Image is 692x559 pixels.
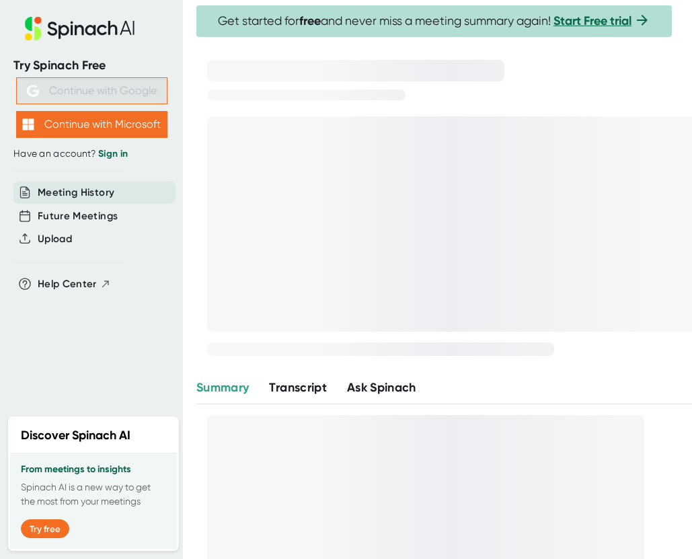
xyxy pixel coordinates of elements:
[269,380,327,395] span: Transcript
[21,480,166,509] p: Spinach AI is a new way to get the most from your meetings
[218,13,650,29] span: Get started for and never miss a meeting summary again!
[553,13,631,28] a: Start Free trial
[38,185,114,200] button: Meeting History
[196,380,249,395] span: Summary
[38,276,97,292] span: Help Center
[98,148,128,159] a: Sign in
[38,276,111,292] button: Help Center
[27,85,39,97] img: Aehbyd4JwY73AAAAAElFTkSuQmCC
[16,111,167,138] button: Continue with Microsoft
[21,426,130,445] h2: Discover Spinach AI
[21,464,166,475] h3: From meetings to insights
[13,58,169,73] div: Try Spinach Free
[13,148,169,160] div: Have an account?
[196,379,249,397] button: Summary
[347,380,416,395] span: Ask Spinach
[269,379,327,397] button: Transcript
[347,379,416,397] button: Ask Spinach
[299,13,321,28] b: free
[16,77,167,104] button: Continue with Google
[38,231,72,247] button: Upload
[21,519,69,538] button: Try free
[38,209,118,224] button: Future Meetings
